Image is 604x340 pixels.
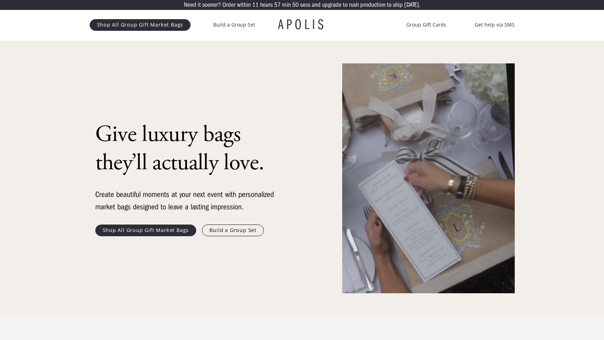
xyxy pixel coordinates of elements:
p: hours [260,2,273,8]
p: min [282,2,291,8]
p: and upgrade to rush production to ship [DATE]. [312,2,420,8]
a: Build a Group Set [202,225,264,236]
p: 11 [252,2,259,8]
a: Shop All Group Gift Market Bags [95,225,197,236]
p: 50 [292,2,299,8]
a: Group Gift Cards [406,21,446,29]
a: APOLIS [278,18,326,32]
h1: Give luxury bags they’ll actually love. [95,120,280,177]
div: Create beautiful moments at your next event with personalized market bags designed to leave a las... [95,188,280,213]
p: secs [300,2,310,8]
a: Shop All Group Gift Market Bags [90,19,191,30]
a: Build a Group Set [213,21,255,29]
a: Get help via SMS [475,21,515,29]
p: Need it sooner? Order within [184,2,251,8]
p: 57 [274,2,281,8]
